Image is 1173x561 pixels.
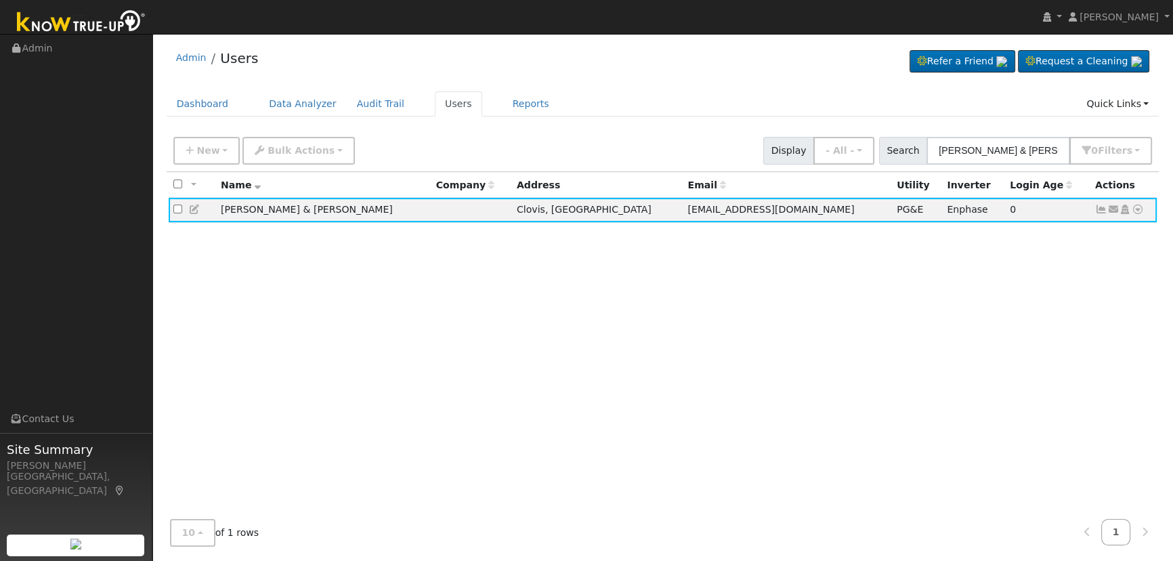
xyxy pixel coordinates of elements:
[220,50,258,66] a: Users
[347,91,414,117] a: Audit Trail
[879,137,927,165] span: Search
[1018,50,1149,73] a: Request a Cleaning
[947,204,987,215] span: Enphase
[1126,145,1132,156] span: s
[1076,91,1159,117] a: Quick Links
[1107,203,1119,217] a: cyn3ns24@icloud.com
[763,137,814,165] span: Display
[170,519,215,547] button: 10
[216,198,431,223] td: [PERSON_NAME] & [PERSON_NAME]
[268,145,335,156] span: Bulk Actions
[897,204,923,215] span: PG&E
[1080,12,1159,22] span: [PERSON_NAME]
[947,178,1000,192] div: Inverter
[1095,204,1107,215] a: Show Graph
[242,137,354,165] button: Bulk Actions
[517,178,678,192] div: Address
[170,519,259,547] span: of 1 rows
[1010,204,1016,215] span: 09/10/2025 10:41:11 AM
[167,91,239,117] a: Dashboard
[7,459,145,473] div: [PERSON_NAME]
[7,440,145,459] span: Site Summary
[436,180,494,190] span: Company name
[114,485,126,496] a: Map
[70,539,81,549] img: retrieve
[1132,203,1144,217] a: Other actions
[910,50,1015,73] a: Refer a Friend
[7,470,145,498] div: [GEOGRAPHIC_DATA], [GEOGRAPHIC_DATA]
[1010,180,1072,190] span: Days since last login
[926,137,1070,165] input: Search
[1069,137,1152,165] button: 0Filters
[897,178,937,192] div: Utility
[503,91,559,117] a: Reports
[996,56,1007,67] img: retrieve
[1095,178,1152,192] div: Actions
[189,204,201,215] a: Edit User
[1119,204,1131,215] a: Login As
[1098,145,1132,156] span: Filter
[182,527,196,538] span: 10
[1101,519,1131,545] a: 1
[176,52,207,63] a: Admin
[221,180,261,190] span: Name
[687,180,725,190] span: Email
[10,7,152,38] img: Know True-Up
[813,137,874,165] button: - All -
[435,91,482,117] a: Users
[173,137,240,165] button: New
[259,91,347,117] a: Data Analyzer
[1131,56,1142,67] img: retrieve
[687,204,854,215] span: [EMAIL_ADDRESS][DOMAIN_NAME]
[512,198,683,223] td: Clovis, [GEOGRAPHIC_DATA]
[196,145,219,156] span: New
